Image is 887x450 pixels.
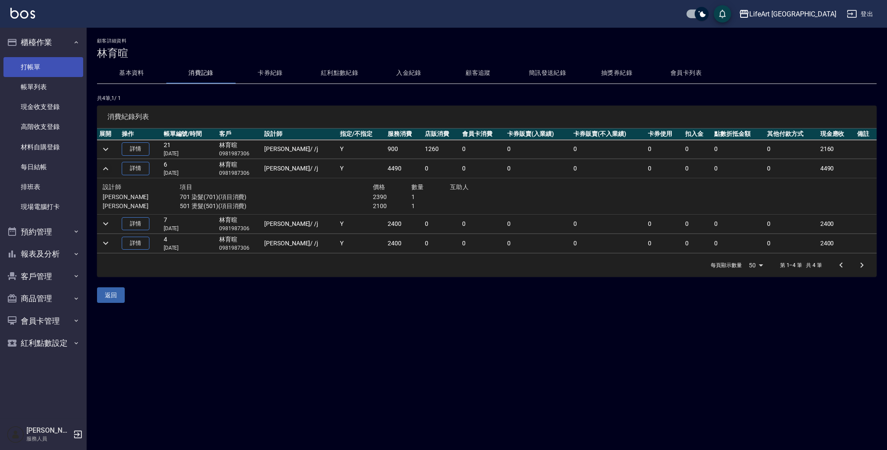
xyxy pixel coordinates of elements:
[373,193,411,202] p: 2390
[236,63,305,84] button: 卡券紀錄
[164,225,215,232] p: [DATE]
[460,159,505,178] td: 0
[180,193,373,202] p: 701 染髮(701)(項目消費)
[460,140,505,159] td: 0
[180,183,192,190] span: 項目
[262,140,338,159] td: [PERSON_NAME] / /j
[219,225,260,232] p: 0981987306
[735,5,840,23] button: LifeArt [GEOGRAPHIC_DATA]
[711,261,742,269] p: 每頁顯示數量
[3,57,83,77] a: 打帳單
[338,234,385,253] td: Y
[505,234,571,253] td: 0
[26,426,71,435] h5: [PERSON_NAME]
[683,159,712,178] td: 0
[3,31,83,54] button: 櫃檯作業
[180,202,373,211] p: 501 燙髮(501)(項目消費)
[374,63,443,84] button: 入金紀錄
[122,237,149,250] a: 詳情
[99,162,112,175] button: expand row
[571,140,645,159] td: 0
[3,287,83,310] button: 商品管理
[651,63,721,84] button: 會員卡列表
[3,177,83,197] a: 排班表
[262,129,338,140] th: 設計師
[714,5,731,22] button: save
[373,202,411,211] p: 2100
[423,159,460,178] td: 0
[122,162,149,175] a: 詳情
[411,202,450,211] p: 1
[385,129,423,140] th: 服務消費
[217,129,262,140] th: 客戶
[460,129,505,140] th: 會員卡消費
[217,214,262,233] td: 林育暄
[97,38,877,44] h2: 顧客詳細資料
[423,234,460,253] td: 0
[162,129,217,140] th: 帳單編號/時間
[107,112,866,121] span: 消費紀錄列表
[818,234,855,253] td: 2400
[855,129,877,140] th: 備註
[164,169,215,177] p: [DATE]
[646,159,683,178] td: 0
[97,47,877,59] h3: 林育暄
[3,197,83,217] a: 現場電腦打卡
[97,63,166,84] button: 基本資料
[164,150,215,157] p: [DATE]
[99,237,112,250] button: expand row
[745,254,766,277] div: 50
[646,140,683,159] td: 0
[164,244,215,252] p: [DATE]
[103,202,180,211] p: [PERSON_NAME]
[765,234,818,253] td: 0
[843,6,877,22] button: 登出
[513,63,582,84] button: 簡訊發送紀錄
[162,214,217,233] td: 7
[818,140,855,159] td: 2160
[712,159,765,178] td: 0
[683,140,712,159] td: 0
[3,243,83,265] button: 報表及分析
[571,159,645,178] td: 0
[97,287,125,303] button: 返回
[411,193,450,202] p: 1
[683,234,712,253] td: 0
[683,214,712,233] td: 0
[646,129,683,140] th: 卡券使用
[122,142,149,156] a: 詳情
[712,140,765,159] td: 0
[338,214,385,233] td: Y
[10,8,35,19] img: Logo
[423,214,460,233] td: 0
[646,234,683,253] td: 0
[571,129,645,140] th: 卡券販賣(不入業績)
[262,234,338,253] td: [PERSON_NAME] / /j
[3,117,83,137] a: 高階收支登錄
[818,129,855,140] th: 現金應收
[646,214,683,233] td: 0
[3,157,83,177] a: 每日結帳
[411,183,424,190] span: 數量
[818,159,855,178] td: 4490
[505,129,571,140] th: 卡券販賣(入業績)
[582,63,651,84] button: 抽獎券紀錄
[103,193,180,202] p: [PERSON_NAME]
[99,217,112,230] button: expand row
[3,221,83,243] button: 預約管理
[162,159,217,178] td: 6
[683,129,712,140] th: 扣入金
[97,129,120,140] th: 展開
[26,435,71,443] p: 服務人員
[97,94,877,102] p: 共 4 筆, 1 / 1
[3,77,83,97] a: 帳單列表
[217,140,262,159] td: 林育暄
[765,214,818,233] td: 0
[749,9,836,19] div: LifeArt [GEOGRAPHIC_DATA]
[262,159,338,178] td: [PERSON_NAME] / /j
[3,97,83,117] a: 現金收支登錄
[460,214,505,233] td: 0
[780,261,822,269] p: 第 1–4 筆 共 4 筆
[423,140,460,159] td: 1260
[765,140,818,159] td: 0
